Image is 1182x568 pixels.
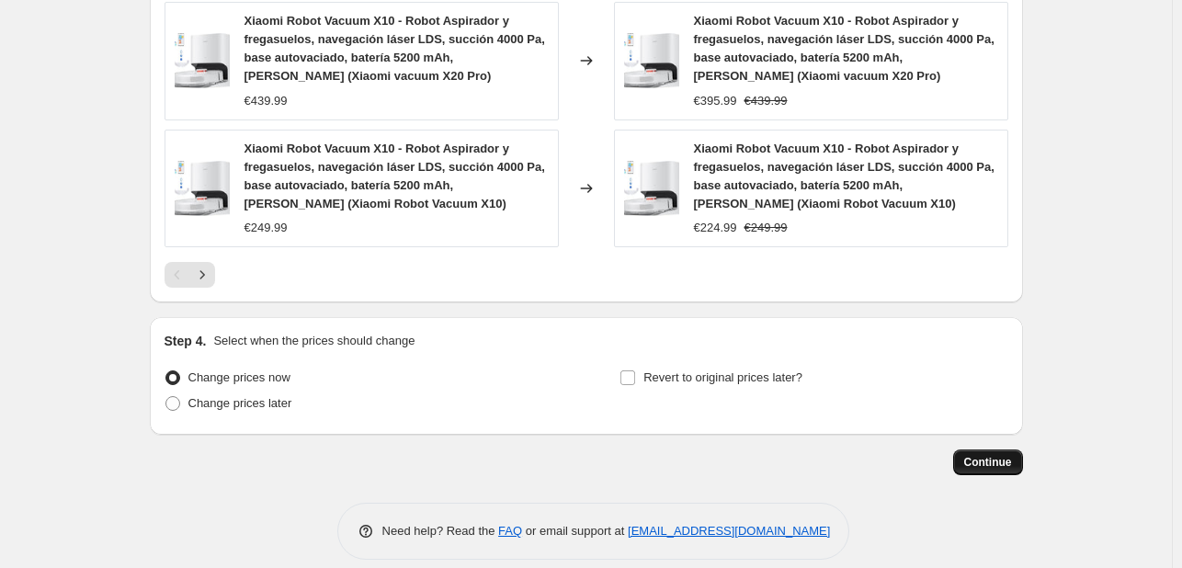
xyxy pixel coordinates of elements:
img: 615Gf0wrRSL._AC_SL1080_80x.jpg [175,161,230,216]
span: Continue [964,455,1012,470]
span: Xiaomi Robot Vacuum X10 - Robot Aspirador y fregasuelos, navegación láser LDS, succión 4000 Pa, b... [694,14,994,83]
span: Xiaomi Robot Vacuum X10 - Robot Aspirador y fregasuelos, navegación láser LDS, succión 4000 Pa, b... [244,142,545,210]
span: Change prices later [188,396,292,410]
img: 615Gf0wrRSL._AC_SL1080_80x.jpg [175,33,230,88]
span: Revert to original prices later? [643,370,802,384]
div: €249.99 [244,219,288,237]
button: Continue [953,449,1023,475]
span: Change prices now [188,370,290,384]
strike: €439.99 [744,92,788,110]
div: €439.99 [244,92,288,110]
img: 615Gf0wrRSL._AC_SL1080_80x.jpg [624,161,679,216]
span: Xiaomi Robot Vacuum X10 - Robot Aspirador y fregasuelos, navegación láser LDS, succión 4000 Pa, b... [244,14,545,83]
span: or email support at [522,524,628,538]
span: Need help? Read the [382,524,499,538]
span: Xiaomi Robot Vacuum X10 - Robot Aspirador y fregasuelos, navegación láser LDS, succión 4000 Pa, b... [694,142,994,210]
img: 615Gf0wrRSL._AC_SL1080_80x.jpg [624,33,679,88]
div: €395.99 [694,92,737,110]
nav: Pagination [165,262,215,288]
h2: Step 4. [165,332,207,350]
p: Select when the prices should change [213,332,415,350]
a: FAQ [498,524,522,538]
button: Next [189,262,215,288]
a: [EMAIL_ADDRESS][DOMAIN_NAME] [628,524,830,538]
strike: €249.99 [744,219,788,237]
div: €224.99 [694,219,737,237]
